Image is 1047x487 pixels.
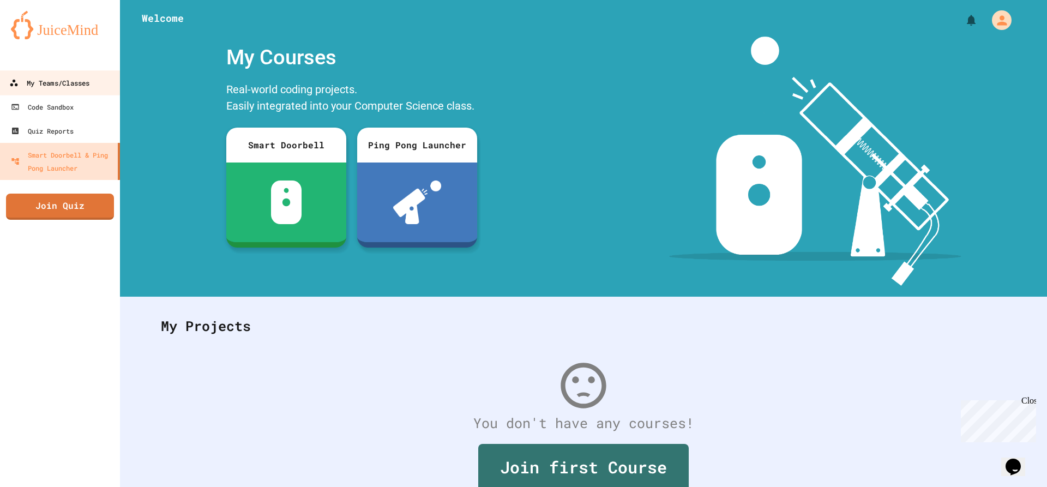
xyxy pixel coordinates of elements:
div: My Projects [150,305,1017,347]
div: My Teams/Classes [9,76,89,90]
img: banner-image-my-projects.png [669,37,961,286]
div: Chat with us now!Close [4,4,75,69]
iframe: chat widget [1001,443,1036,476]
div: My Account [980,8,1014,33]
img: ppl-with-ball.png [393,181,442,224]
div: Real-world coding projects. Easily integrated into your Computer Science class. [221,79,483,119]
div: My Courses [221,37,483,79]
img: logo-orange.svg [11,11,109,39]
div: Smart Doorbell & Ping Pong Launcher [11,148,113,175]
img: sdb-white.svg [271,181,302,224]
div: Code Sandbox [11,100,74,113]
div: You don't have any courses! [150,413,1017,434]
div: My Notifications [944,11,980,29]
div: Quiz Reports [11,124,74,137]
a: Join Quiz [6,194,114,220]
div: Ping Pong Launcher [357,128,477,163]
iframe: chat widget [956,396,1036,442]
div: Smart Doorbell [226,128,346,163]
